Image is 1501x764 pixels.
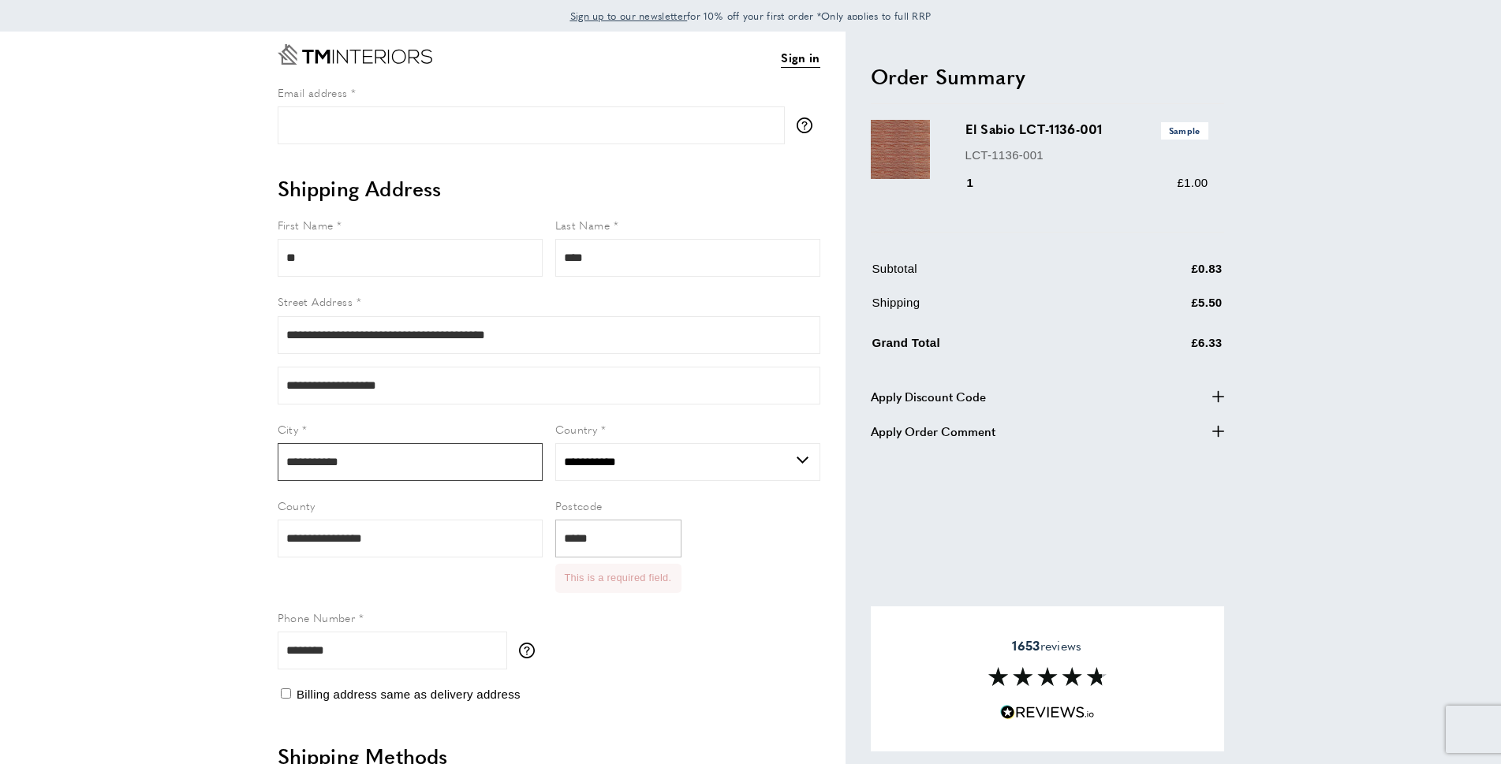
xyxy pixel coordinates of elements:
span: Email address [278,84,348,100]
span: First Name [278,217,334,233]
h3: El Sabio LCT-1136-001 [965,120,1208,139]
span: £1.00 [1177,176,1208,189]
button: More information [519,643,543,658]
td: £0.83 [1114,259,1223,290]
h2: Shipping Address [278,174,820,203]
td: Shipping [872,293,1112,324]
a: Sign up to our newsletter [570,8,688,24]
span: County [278,498,316,513]
span: Postcode [555,498,603,513]
div: 1 [965,173,996,192]
button: More information [797,117,820,133]
span: Apply Discount Code [871,387,986,406]
span: Phone Number [278,609,356,625]
span: Apply Order Comment [871,422,995,441]
span: for 10% off your first order *Only applies to full RRP [570,9,932,23]
span: Street Address [278,293,353,309]
span: reviews [1012,638,1081,654]
span: Billing address same as delivery address [297,688,521,701]
a: Sign in [781,48,820,68]
img: Reviews section [988,667,1107,686]
td: Grand Total [872,330,1112,364]
span: Sign up to our newsletter [570,9,688,23]
img: Reviews.io 5 stars [1000,705,1095,720]
td: Subtotal [872,259,1112,290]
input: Billing address same as delivery address [281,688,291,699]
li: This is a required field. [565,570,672,586]
span: Sample [1161,122,1208,139]
span: City [278,421,299,437]
img: El Sabio LCT-1136-001 [871,120,930,179]
h2: Order Summary [871,62,1224,91]
td: £5.50 [1114,293,1223,324]
span: Country [555,421,598,437]
p: LCT-1136-001 [965,146,1208,165]
strong: 1653 [1012,636,1040,654]
span: Last Name [555,217,610,233]
a: Go to Home page [278,44,432,65]
td: £6.33 [1114,330,1223,364]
